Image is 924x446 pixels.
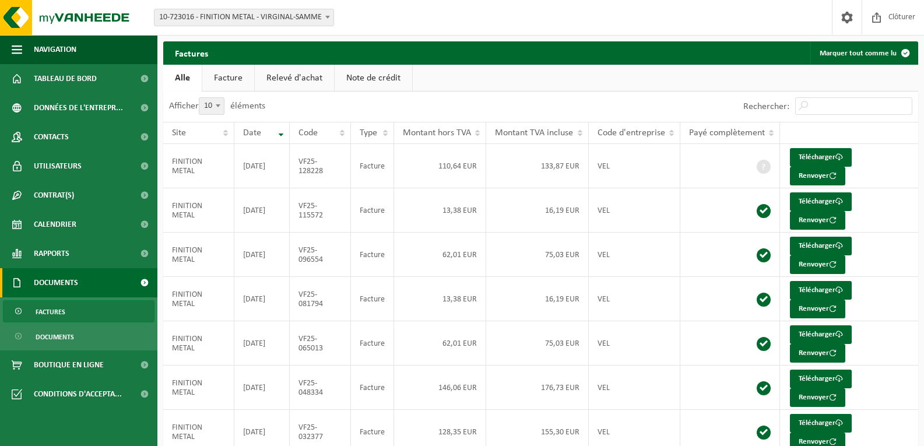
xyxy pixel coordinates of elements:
td: FINITION METAL [163,233,234,277]
a: Facture [202,65,254,92]
td: Facture [351,321,394,366]
td: VF25-048334 [290,366,351,410]
td: 16,19 EUR [486,188,589,233]
td: 176,73 EUR [486,366,589,410]
td: FINITION METAL [163,366,234,410]
td: VF25-081794 [290,277,351,321]
span: Date [243,128,261,138]
a: Note de crédit [335,65,412,92]
td: VF25-065013 [290,321,351,366]
span: Factures [36,301,65,323]
span: Montant TVA incluse [495,128,573,138]
a: Télécharger [790,192,852,211]
a: Télécharger [790,281,852,300]
span: 10 [199,97,224,115]
a: Télécharger [790,370,852,388]
td: VEL [589,144,680,188]
span: Calendrier [34,210,76,239]
span: Site [172,128,186,138]
a: Télécharger [790,237,852,255]
td: 75,03 EUR [486,233,589,277]
td: FINITION METAL [163,188,234,233]
button: Renvoyer [790,255,845,274]
a: Télécharger [790,414,852,433]
td: FINITION METAL [163,321,234,366]
span: 10 [199,98,224,114]
button: Renvoyer [790,344,845,363]
span: 10-723016 - FINITION METAL - VIRGINAL-SAMME [154,9,333,26]
td: [DATE] [234,321,290,366]
span: Payé complètement [689,128,765,138]
a: Documents [3,325,154,347]
td: FINITION METAL [163,277,234,321]
span: Navigation [34,35,76,64]
span: 10-723016 - FINITION METAL - VIRGINAL-SAMME [154,9,334,26]
span: Tableau de bord [34,64,97,93]
button: Renvoyer [790,211,845,230]
td: [DATE] [234,366,290,410]
td: 146,06 EUR [394,366,487,410]
td: 13,38 EUR [394,277,487,321]
td: Facture [351,366,394,410]
a: Relevé d'achat [255,65,334,92]
td: 16,19 EUR [486,277,589,321]
td: 62,01 EUR [394,321,487,366]
td: 62,01 EUR [394,233,487,277]
span: Utilisateurs [34,152,82,181]
td: [DATE] [234,233,290,277]
span: Documents [36,326,74,348]
td: VEL [589,277,680,321]
button: Renvoyer [790,300,845,318]
td: FINITION METAL [163,144,234,188]
td: VF25-115572 [290,188,351,233]
span: Montant hors TVA [403,128,471,138]
td: VF25-096554 [290,233,351,277]
span: Contacts [34,122,69,152]
td: VEL [589,188,680,233]
h2: Factures [163,41,220,64]
span: Données de l'entrepr... [34,93,123,122]
span: Documents [34,268,78,297]
td: [DATE] [234,144,290,188]
td: VEL [589,366,680,410]
td: Facture [351,233,394,277]
span: Code d'entreprise [598,128,665,138]
td: 75,03 EUR [486,321,589,366]
button: Renvoyer [790,167,845,185]
td: 13,38 EUR [394,188,487,233]
a: Factures [3,300,154,322]
td: 110,64 EUR [394,144,487,188]
span: Rapports [34,239,69,268]
td: VEL [589,233,680,277]
td: Facture [351,188,394,233]
td: 133,87 EUR [486,144,589,188]
label: Rechercher: [743,102,789,111]
td: Facture [351,144,394,188]
td: [DATE] [234,277,290,321]
span: Type [360,128,377,138]
td: Facture [351,277,394,321]
td: VEL [589,321,680,366]
span: Conditions d'accepta... [34,380,122,409]
td: VF25-128228 [290,144,351,188]
a: Alle [163,65,202,92]
span: Boutique en ligne [34,350,104,380]
a: Télécharger [790,325,852,344]
label: Afficher éléments [169,101,265,111]
span: Code [298,128,318,138]
span: Contrat(s) [34,181,74,210]
button: Marquer tout comme lu [810,41,917,65]
a: Télécharger [790,148,852,167]
td: [DATE] [234,188,290,233]
button: Renvoyer [790,388,845,407]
